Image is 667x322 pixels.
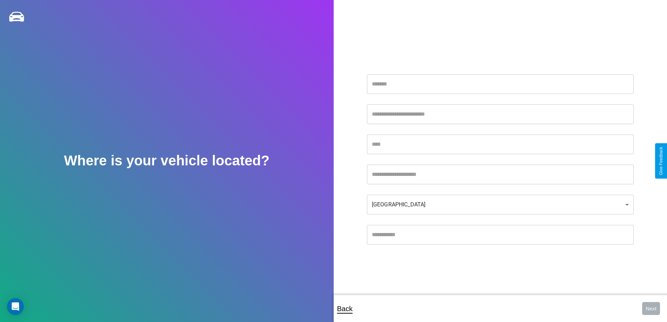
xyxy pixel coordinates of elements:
[64,153,270,169] h2: Where is your vehicle located?
[7,298,24,315] div: Open Intercom Messenger
[642,302,660,315] button: Next
[367,195,634,214] div: [GEOGRAPHIC_DATA]
[659,147,663,175] div: Give Feedback
[337,302,353,315] p: Back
